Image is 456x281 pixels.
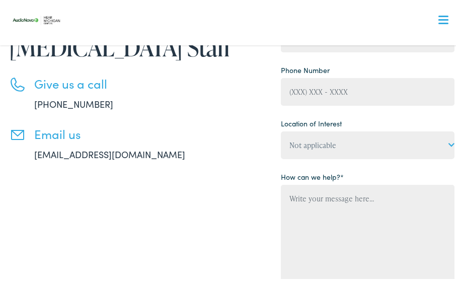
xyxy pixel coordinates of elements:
a: [EMAIL_ADDRESS][DOMAIN_NAME] [34,146,185,158]
label: How can we help? [281,169,344,180]
label: Location of Interest [281,116,342,126]
h3: Email us [34,124,232,139]
a: What We Offer [17,40,454,72]
h3: Give us a call [34,74,232,89]
a: [PHONE_NUMBER] [34,95,113,108]
label: Phone Number [281,62,330,73]
input: (XXX) XXX - XXXX [281,76,454,103]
